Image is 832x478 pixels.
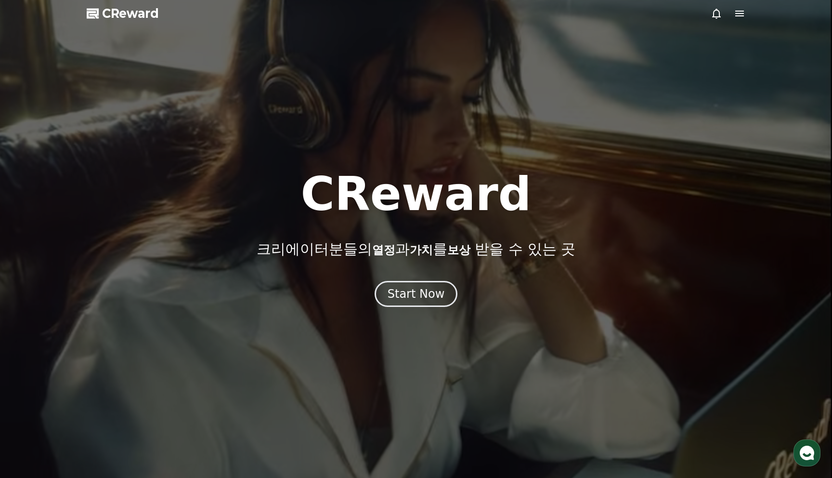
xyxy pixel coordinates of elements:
[30,320,36,328] span: 홈
[375,291,458,300] a: Start Now
[88,320,100,328] span: 대화
[102,6,159,21] span: CReward
[64,305,124,330] a: 대화
[257,240,575,258] p: 크리에이터분들의 과 를 받을 수 있는 곳
[149,320,160,328] span: 설정
[372,243,395,257] span: 열정
[3,305,64,330] a: 홈
[300,171,531,217] h1: CReward
[388,286,445,302] div: Start Now
[124,305,185,330] a: 설정
[410,243,433,257] span: 가치
[447,243,470,257] span: 보상
[375,281,458,307] button: Start Now
[87,6,159,21] a: CReward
